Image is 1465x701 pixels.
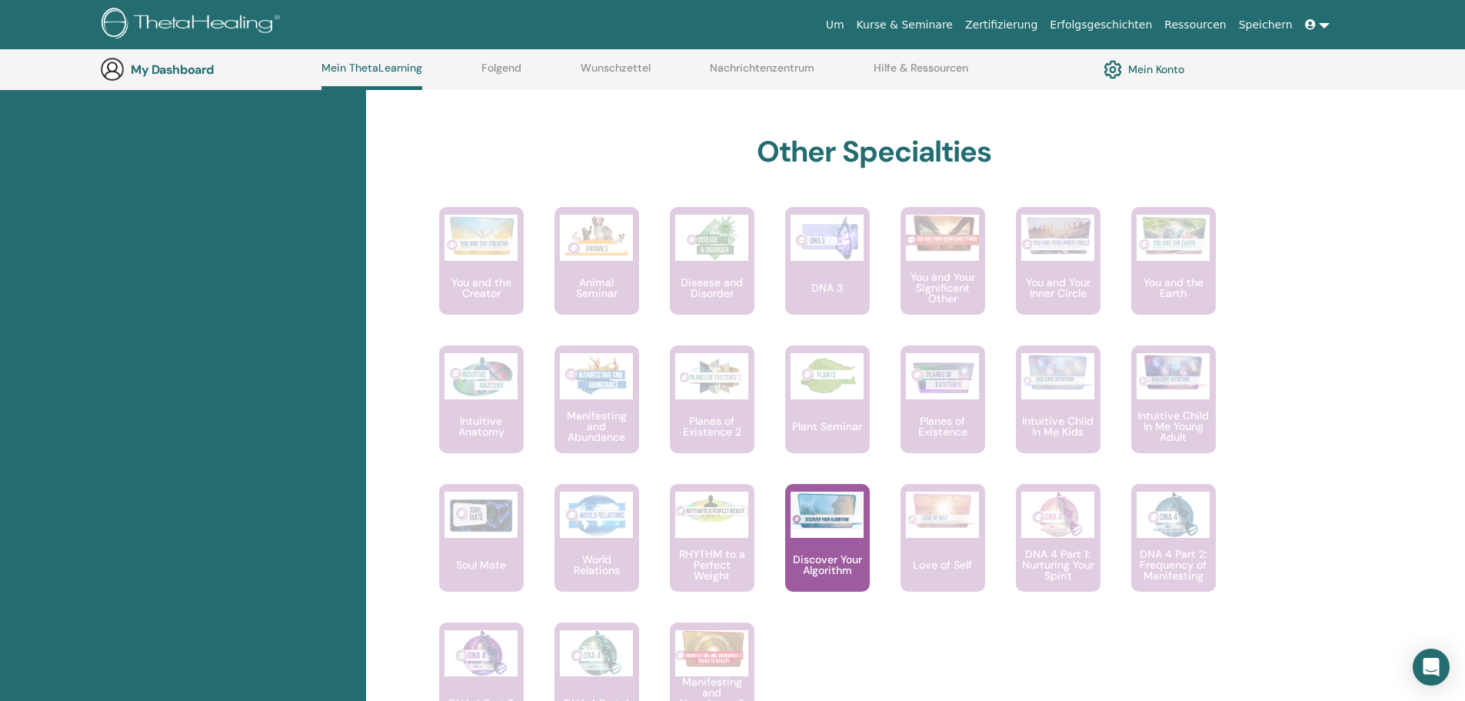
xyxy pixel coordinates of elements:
p: Intuitive Anatomy [439,416,524,437]
a: You and Your Inner Circle You and Your Inner Circle [1016,207,1100,345]
p: You and Your Inner Circle [1016,277,1100,299]
p: World Relations [554,554,639,576]
img: Love of Self [906,492,979,529]
a: Intuitive Child In Me Kids Intuitive Child In Me Kids [1016,345,1100,484]
a: Animal Seminar Animal Seminar [554,207,639,345]
img: You and Your Inner Circle [1021,215,1094,256]
p: You and the Creator [439,277,524,299]
a: Mein ThetaLearning [321,62,422,90]
a: Planes of Existence 2 Planes of Existence 2 [670,345,754,484]
img: DNA 4 Part 3 [444,630,518,676]
p: Plant Seminar [786,421,868,432]
a: You and the Earth You and the Earth [1131,207,1216,345]
img: generic-user-icon.jpg [100,57,125,82]
img: Intuitive Child In Me Young Adult [1137,353,1210,391]
p: Animal Seminar [554,277,639,299]
img: RHYTHM to a Perfect Weight [675,492,748,527]
a: Kurse & Seminare [851,11,959,39]
a: Planes of Existence Planes of Existence [901,345,985,484]
p: Love of Self [907,559,978,570]
a: Intuitive Anatomy Intuitive Anatomy [439,345,524,484]
a: Soul Mate Soul Mate [439,484,524,623]
p: Soul Mate [450,559,512,570]
h3: My Dashboard [131,62,285,77]
p: You and the Earth [1131,277,1216,299]
img: cog.svg [1104,56,1122,82]
p: Planes of Existence [901,416,985,437]
img: Disease and Disorder [675,215,748,261]
img: Manifesting and Abundance 2: Vision to Reality [675,630,748,668]
p: DNA 3 [805,282,849,293]
img: Planes of Existence 2 [675,353,748,399]
a: DNA 4 Part 2: Frequency of Manifesting DNA 4 Part 2: Frequency of Manifesting [1131,484,1216,623]
a: Manifesting and Abundance Manifesting and Abundance [554,345,639,484]
a: Intuitive Child In Me Young Adult Intuitive Child In Me Young Adult [1131,345,1216,484]
a: Disease and Disorder Disease and Disorder [670,207,754,345]
h2: Other Specialties [757,135,991,170]
img: DNA 4 Part 4 [560,630,633,676]
p: DNA 4 Part 2: Frequency of Manifesting [1131,549,1216,581]
a: DNA 3 DNA 3 [785,207,870,345]
p: Discover Your Algorithm [785,554,870,576]
img: Discover Your Algorithm [791,492,864,529]
a: Plant Seminar Plant Seminar [785,345,870,484]
img: Animal Seminar [560,215,633,261]
p: DNA 4 Part 1: Nurturing Your Spirit [1016,549,1100,581]
a: You and Your Significant Other You and Your Significant Other [901,207,985,345]
img: World Relations [560,492,633,538]
p: Planes of Existence 2 [670,416,754,437]
a: Um [820,11,851,39]
a: Ressourcen [1158,11,1232,39]
a: Wunschzettel [581,62,651,86]
a: RHYTHM to a Perfect Weight RHYTHM to a Perfect Weight [670,484,754,623]
div: Open Intercom Messenger [1413,649,1450,686]
a: Zertifizierung [959,11,1044,39]
a: Discover Your Algorithm Discover Your Algorithm [785,484,870,623]
a: You and the Creator You and the Creator [439,207,524,345]
p: Intuitive Child In Me Kids [1016,416,1100,437]
p: You and Your Significant Other [901,272,985,304]
img: Planes of Existence [906,353,979,399]
a: Erfolgsgeschichten [1044,11,1158,39]
a: DNA 4 Part 1: Nurturing Your Spirit DNA 4 Part 1: Nurturing Your Spirit [1016,484,1100,623]
img: You and the Creator [444,215,518,257]
img: You and Your Significant Other [906,215,979,252]
img: Intuitive Child In Me Kids [1021,353,1094,391]
a: Hilfe & Ressourcen [874,62,968,86]
img: Soul Mate [444,492,518,538]
a: World Relations World Relations [554,484,639,623]
p: Manifesting and Abundance [554,410,639,442]
img: DNA 4 Part 2: Frequency of Manifesting [1137,492,1210,538]
p: Disease and Disorder [670,277,754,299]
a: Mein Konto [1104,56,1184,82]
img: DNA 3 [791,215,864,261]
p: Intuitive Child In Me Young Adult [1131,410,1216,442]
img: Manifesting and Abundance [560,353,633,399]
img: You and the Earth [1137,215,1210,256]
p: RHYTHM to a Perfect Weight [670,549,754,581]
a: Love of Self Love of Self [901,484,985,623]
img: DNA 4 Part 1: Nurturing Your Spirit [1021,492,1094,538]
img: Intuitive Anatomy [444,353,518,399]
a: Folgend [481,62,521,86]
a: Nachrichtenzentrum [710,62,814,86]
img: Plant Seminar [791,353,864,399]
img: logo.png [102,8,285,42]
a: Speichern [1233,11,1299,39]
